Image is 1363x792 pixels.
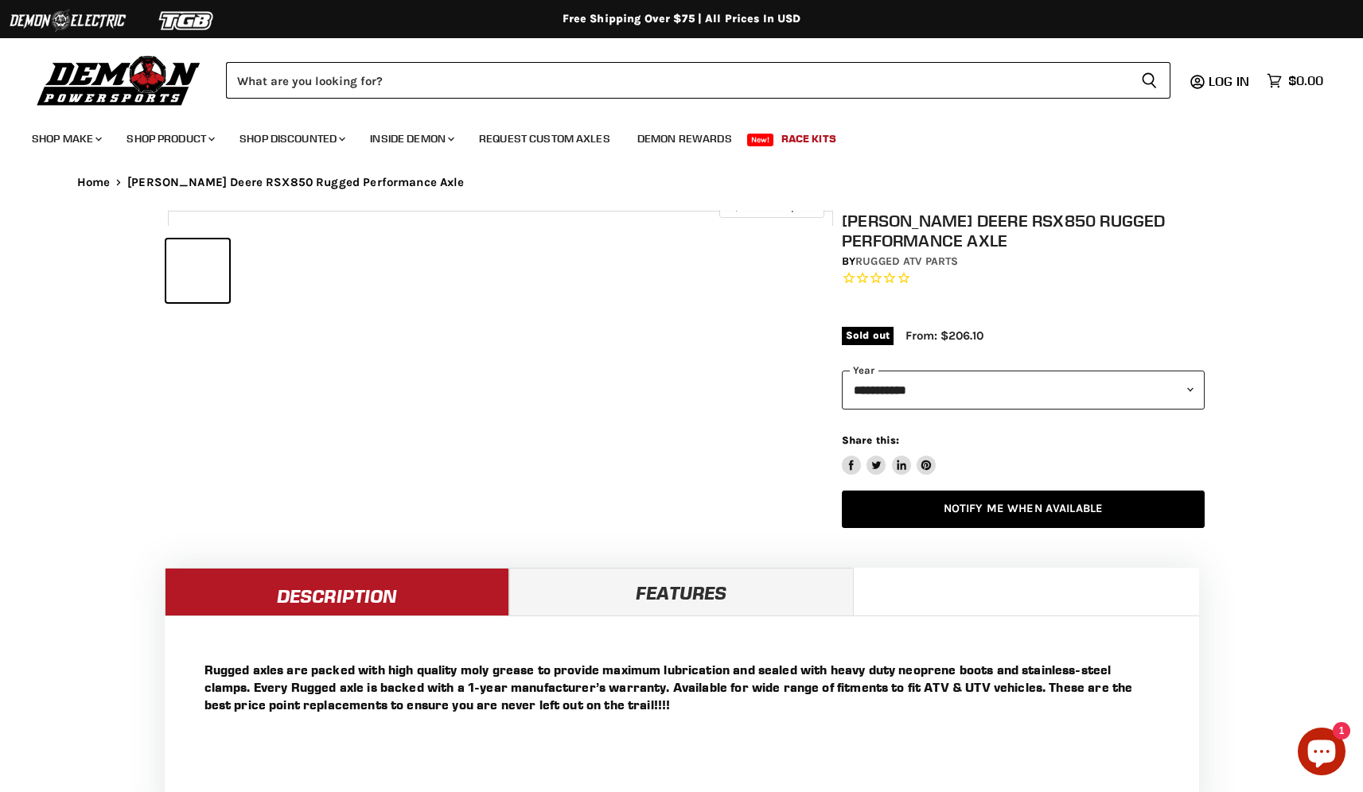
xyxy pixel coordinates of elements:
nav: Breadcrumbs [45,176,1318,189]
a: Request Custom Axles [467,122,622,155]
span: Click to expand [727,200,816,212]
a: Demon Rewards [625,122,744,155]
span: $0.00 [1288,73,1323,88]
button: IMAGE thumbnail [166,239,229,302]
span: New! [747,134,774,146]
form: Product [226,62,1170,99]
a: Shop Product [115,122,224,155]
a: Race Kits [769,122,848,155]
a: Home [77,176,111,189]
a: Shop Make [20,122,111,155]
span: Log in [1209,73,1249,89]
div: Free Shipping Over $75 | All Prices In USD [45,12,1318,26]
aside: Share this: [842,433,937,476]
a: Inside Demon [358,122,464,155]
a: $0.00 [1259,69,1331,92]
span: Share this: [842,434,899,446]
img: TGB Logo 2 [127,6,247,36]
a: Log in [1201,74,1259,88]
img: Demon Electric Logo 2 [8,6,127,36]
ul: Main menu [20,116,1319,155]
inbox-online-store-chat: Shopify online store chat [1293,728,1350,779]
p: Rugged axles are packed with high quality moly grease to provide maximum lubrication and sealed w... [204,661,1159,713]
a: Notify Me When Available [842,491,1205,528]
span: From: $206.10 [905,328,983,343]
a: Shop Discounted [228,122,355,155]
select: year [842,371,1205,410]
button: Search [1128,62,1170,99]
span: Sold out [842,327,894,344]
img: Demon Powersports [32,52,206,108]
h1: [PERSON_NAME] Deere RSX850 Rugged Performance Axle [842,211,1205,250]
span: Rated 0.0 out of 5 stars 0 reviews [842,270,1205,287]
a: Features [509,568,854,615]
input: Search [226,62,1128,99]
a: Description [165,568,509,615]
a: Rugged ATV Parts [855,254,958,268]
div: by [842,253,1205,270]
span: [PERSON_NAME] Deere RSX850 Rugged Performance Axle [127,176,465,189]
